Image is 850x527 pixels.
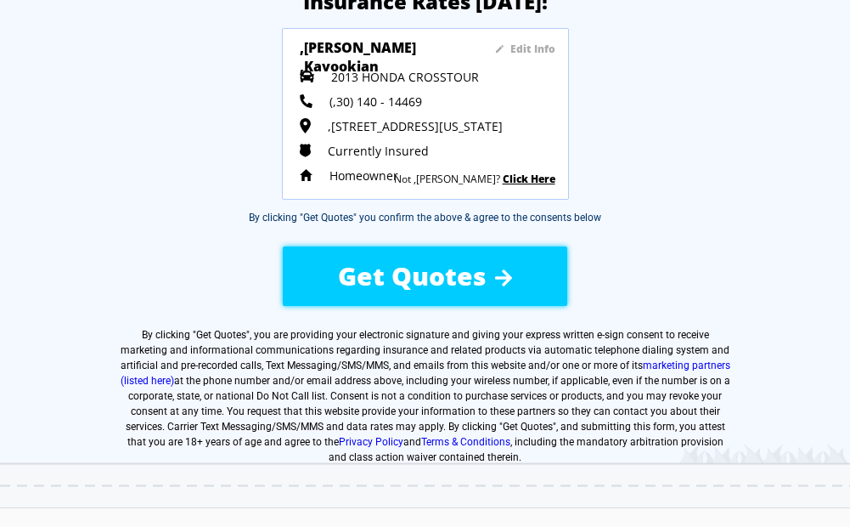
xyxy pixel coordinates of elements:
[338,258,487,293] span: Get Quotes
[283,246,567,306] button: Get Quotes
[196,329,246,341] span: Get Quotes
[329,93,422,110] span: (,30) 140 - 14469
[121,360,730,387] a: marketing partners (listed here)
[421,436,510,448] a: Terms & Conditions
[331,69,479,85] span: 2013 HONDA CROSSTOUR
[328,143,429,159] span: Currently Insured
[510,42,555,56] sapn: Edit Info
[339,436,403,448] a: Privacy Policy
[300,38,444,55] h3: ,[PERSON_NAME] ,kavookian
[121,327,730,465] label: By clicking " ", you are providing your electronic signature and giving your express written e-si...
[328,118,503,134] span: ,[STREET_ADDRESS][US_STATE]
[249,210,601,225] div: By clicking "Get Quotes" you confirm the above & agree to the consents below
[329,167,398,184] span: Homeowner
